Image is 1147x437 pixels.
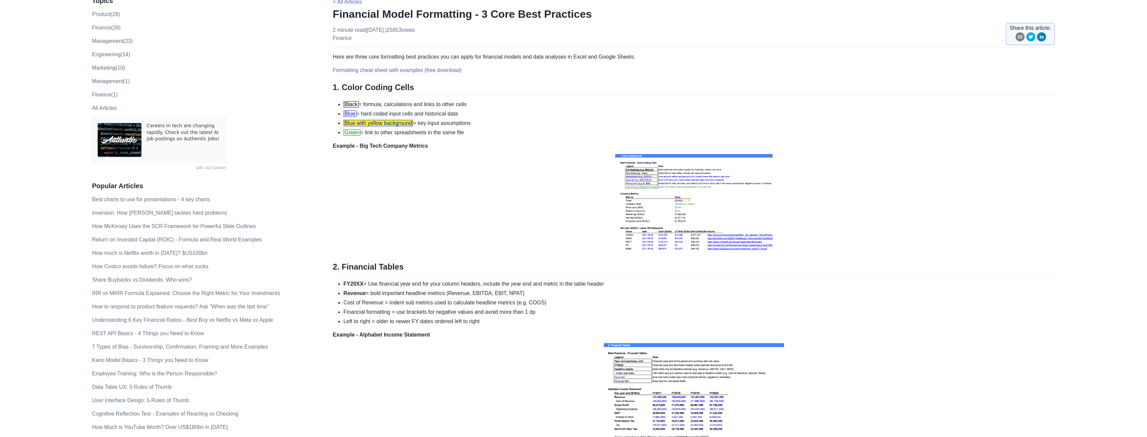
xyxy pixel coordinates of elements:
h3: Popular Articles [92,182,319,190]
a: engineering(14) [92,52,130,57]
img: COLORCODE [614,150,775,254]
a: marketing(10) [92,65,125,71]
h2: 1. Color Coding Cells [333,82,1055,95]
li: Financial formatting = use brackets for negative values and avoid more than 1 dp [344,308,1055,316]
a: Return on Invested Capital (ROIC) - Formula and Real World Examples [92,237,262,242]
a: finance [333,35,352,41]
p: 2 minute read | [DATE] [333,26,415,42]
span: Blue with yellow background [344,120,413,126]
li: = key input assumptions [344,119,1055,127]
li: Cost of Revenue = indent sub metrics used to calculate headline metrics (e.g. COGS) [344,299,1055,307]
button: twitter [1026,32,1035,44]
li: Left to right = older to newer FY dates ordered left to right [344,317,1055,325]
h2: 2. Financial Tables [333,262,1055,275]
a: ads via Carbon [92,165,226,171]
span: Share this article: [1010,24,1051,32]
a: All Articles [92,105,117,111]
a: Understanding 6 Key Financial Ratios - Best Buy vs Netflix vs Meta vs Apple [92,317,273,323]
strong: FY20XX [344,281,364,287]
img: ads via Carbon [97,123,142,157]
a: How McKinsey Uses the SCR Framework for Powerful Slide Outlines [92,223,256,229]
li: = bold important headline metrics (Revenue, EBITDA, EBIT, NPAT) [344,289,1055,297]
a: Share Buybacks vs Dividends: Who wins? [92,277,192,283]
strong: Revenue [344,290,366,296]
a: Cognitive Reflection Test - Examples of Reacting vs Checking [92,411,238,417]
a: IRR vs MIRR Formula Explained: Choose the Right Metric for Your Investments [92,290,280,296]
span: Black [344,101,359,107]
li: = Use financial year end for your column headers, include the year end and metric in the table he... [344,280,1055,288]
a: How to respond to product feature requests? Ask “When was the last time” [92,304,269,309]
li: = formula, calculations and links to other cells [344,100,1055,108]
li: = link to other spreadsheets in the same file [344,129,1055,137]
li: = hard coded input cells and historical data [344,110,1055,118]
a: How Costco avoids failure? Focus on what sucks [92,264,209,269]
a: Employee Training: Who is the Person Responsible? [92,371,217,376]
span: | 25853 views [385,27,415,33]
p: Here are three core formatting best practices you can apply for financial models and data analyse... [333,53,1055,61]
a: Formatting cheat sheet with examples (free download) [333,67,462,73]
a: How Much is YouTube Worth? Over US$180bn in [DATE] [92,424,228,430]
a: Careers in tech are changing rapidly. Check out the latest AI job postings on Authentic Jobs! [147,123,221,157]
strong: Example - Alphabet Income Statement [333,332,430,338]
strong: Example - Big Tech Company Metrics [333,143,428,149]
a: Best charts to use for presentations - 4 key charts [92,197,210,202]
a: finance(28) [92,25,121,30]
button: email [1015,32,1025,44]
a: Kano Model Basics - 3 Things you Need to Know [92,357,208,363]
a: product(28) [92,11,120,17]
h1: Financial Model Formatting - 3 Core Best Practices [333,7,1055,21]
span: Blue [344,111,356,117]
a: 7 Types of Bias - Survivorship, Confirmation, Framing and More Examples [92,344,268,350]
a: Data Table UX: 5 Rules of Thumb [92,384,172,390]
a: Finance(1) [92,92,118,97]
a: How much is Netflix worth in [DATE]? $US100bn [92,250,208,256]
span: Green [344,129,360,136]
a: Inversion: How [PERSON_NAME] tackles hard problems [92,210,227,216]
a: management(23) [92,38,133,44]
a: Management(1) [92,78,130,84]
a: User Interface Design: 5 Rules of Thumb [92,397,189,403]
button: linkedin [1037,32,1046,44]
a: REST API Basics - 4 Things you Need to Know [92,331,204,336]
